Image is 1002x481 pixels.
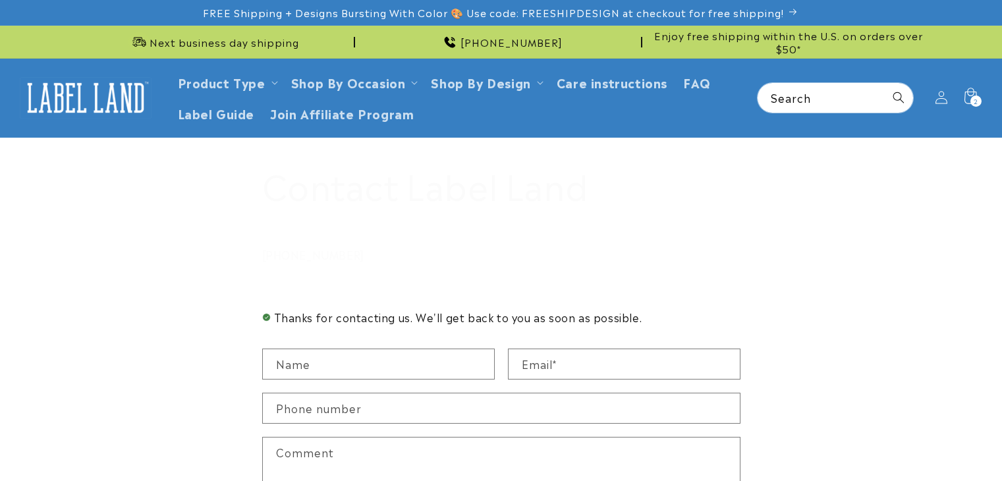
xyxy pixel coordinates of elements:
span: FREE Shipping + Designs Bursting With Color 🎨 Use code: FREESHIPDESIGN at checkout for free shipp... [203,6,784,19]
span: 2 [974,96,978,107]
a: Care instructions [549,67,675,98]
span: Shop By Occasion [291,74,406,90]
span: [PHONE_NUMBER] [460,36,563,49]
span: Join Affiliate Program [270,105,414,121]
div: Announcement [648,26,930,58]
div: Announcement [73,26,355,58]
div: Announcement [360,26,642,58]
summary: Product Type [170,67,283,98]
div: [PHONE_NUMBER] [262,245,740,264]
h1: Contact Label Land [262,161,740,206]
a: FAQ [675,67,719,98]
a: Label Land [15,72,157,123]
a: Product Type [178,73,265,91]
span: Enjoy free shipping within the U.S. on orders over $50* [648,29,930,55]
img: Label Land [20,77,152,118]
span: Label Guide [178,105,255,121]
h2: Thanks for contacting us. We'll get back to you as soon as possible. [262,312,740,322]
span: Next business day shipping [150,36,299,49]
span: FAQ [683,74,711,90]
summary: Shop By Design [423,67,548,98]
button: Search [884,83,913,112]
a: Label Guide [170,98,263,128]
a: Join Affiliate Program [262,98,422,128]
summary: Shop By Occasion [283,67,424,98]
span: Care instructions [557,74,667,90]
a: Shop By Design [431,73,530,91]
